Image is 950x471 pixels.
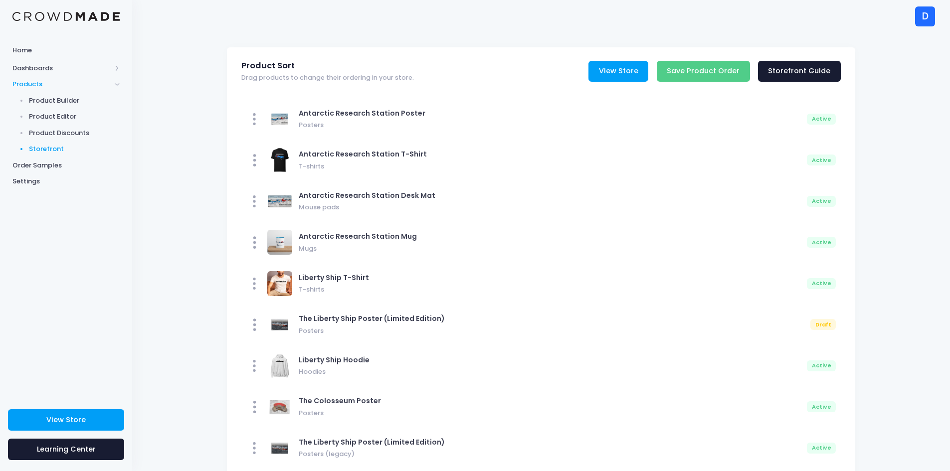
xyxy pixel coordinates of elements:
span: Antarctic Research Station Mug [299,231,417,241]
span: Storefront [29,144,120,154]
div: Active [807,237,836,248]
img: Logo [12,12,120,21]
span: The Liberty Ship Poster (Limited Edition) [299,314,445,323]
div: Active [807,443,836,454]
span: The Liberty Ship Poster (Limited Edition) [299,437,445,447]
span: Posters (legacy) [299,448,803,459]
a: View Store [588,61,648,82]
span: Product Builder [29,96,120,106]
div: Active [807,401,836,412]
span: Order Samples [12,160,120,170]
div: Active [807,278,836,289]
span: The Colosseum Poster [299,396,381,406]
span: Product Editor [29,112,120,122]
div: D [915,6,935,26]
span: Product Sort [241,61,295,71]
div: Active [807,114,836,125]
span: Posters [299,406,803,418]
a: View Store [8,409,124,431]
span: T-shirts [299,283,803,295]
span: Learning Center [37,444,96,454]
div: Active [807,155,836,165]
div: Active [807,196,836,207]
span: Liberty Ship T-Shirt [299,273,369,283]
a: Learning Center [8,439,124,460]
a: Storefront Guide [758,61,841,82]
span: Antarctic Research Station Poster [299,108,425,118]
div: Active [807,360,836,371]
span: Antarctic Research Station Desk Mat [299,190,435,200]
span: Product Discounts [29,128,120,138]
span: Posters [299,324,807,335]
span: Dashboards [12,63,111,73]
span: Hoodies [299,365,803,377]
span: Antarctic Research Station T-Shirt [299,149,427,159]
input: Save Product Order [657,61,750,82]
span: View Store [46,415,86,425]
span: Products [12,79,111,89]
span: Mouse pads [299,201,803,212]
span: Drag products to change their ordering in your store. [241,74,414,82]
span: Liberty Ship Hoodie [299,355,370,365]
span: Home [12,45,120,55]
span: Posters [299,119,803,130]
span: Settings [12,176,120,186]
div: Draft [810,319,836,330]
span: T-shirts [299,159,803,171]
span: Mugs [299,242,803,253]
